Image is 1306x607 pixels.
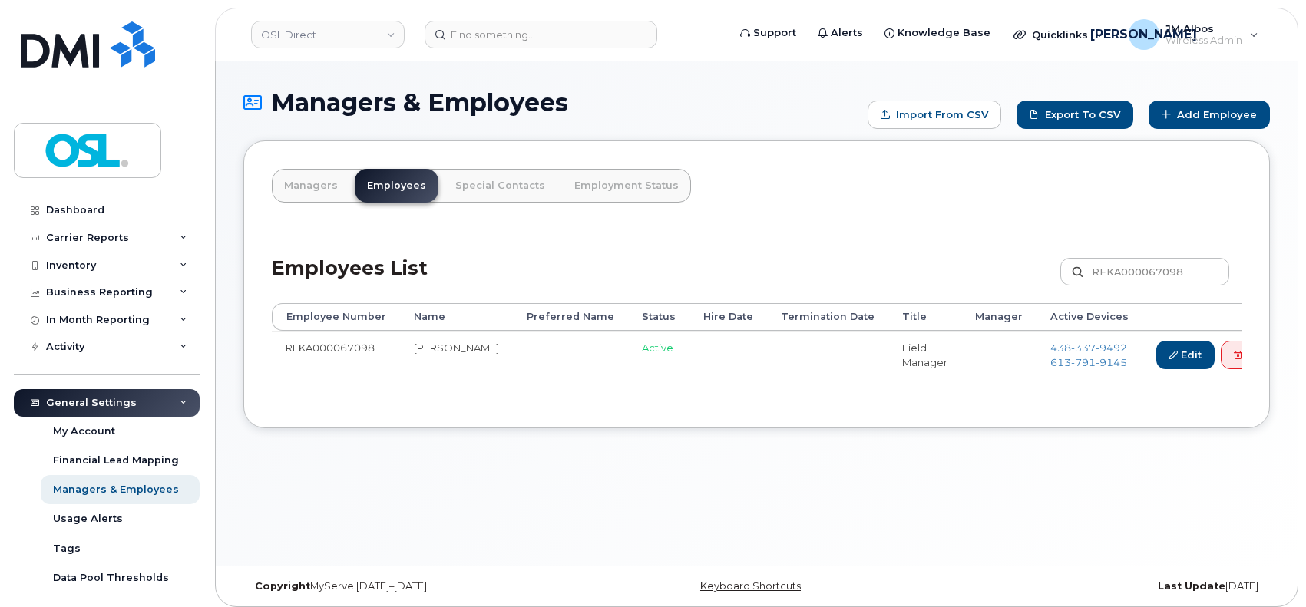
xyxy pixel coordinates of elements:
span: 613 [1050,356,1127,368]
th: Termination Date [767,303,888,331]
span: 438 [1050,341,1127,354]
h1: Managers & Employees [243,89,860,116]
th: Name [400,303,513,331]
span: 9492 [1096,341,1127,354]
a: Employees [355,169,438,203]
strong: Copyright [255,580,310,592]
h2: Employees List [272,258,428,303]
span: Active [642,341,673,354]
form: Import from CSV [868,101,1001,129]
a: Managers [272,169,350,203]
a: 6137919145 [1050,356,1127,368]
th: Manager [961,303,1037,331]
a: Special Contacts [443,169,557,203]
a: Employment Status [562,169,691,203]
div: [DATE] [927,580,1270,592]
div: MyServe [DATE]–[DATE] [243,580,586,592]
td: Field Manager [888,331,961,385]
th: Active Devices [1037,303,1142,331]
a: Keyboard Shortcuts [700,580,801,592]
th: Title [888,303,961,331]
a: 4383379492 [1050,341,1127,354]
span: 337 [1071,341,1096,354]
td: REKA000067098 [272,331,400,385]
th: Hire Date [689,303,767,331]
td: [PERSON_NAME] [400,331,513,385]
th: Preferred Name [513,303,628,331]
a: Delete [1221,341,1294,369]
a: Edit [1156,341,1215,369]
a: Add Employee [1149,101,1270,129]
span: 791 [1071,356,1096,368]
strong: Last Update [1158,580,1225,592]
span: 9145 [1096,356,1127,368]
th: Status [628,303,689,331]
a: Export to CSV [1017,101,1133,129]
th: Employee Number [272,303,400,331]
